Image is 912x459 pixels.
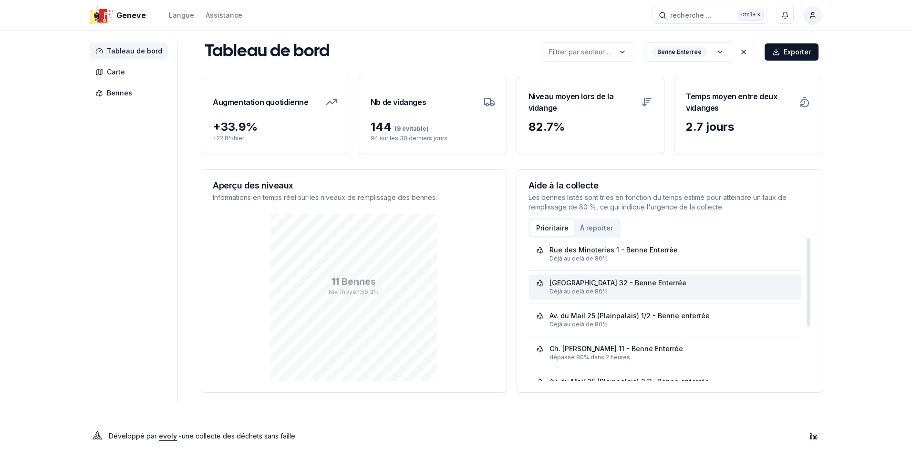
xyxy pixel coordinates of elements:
[549,377,709,386] div: Av. du Mail 25 (Plainpalais) 2/2- Benne enterrée
[529,89,636,115] h3: Niveau moyen lors de la vidange
[652,47,707,57] div: Benne Enterrée
[536,278,794,295] a: [GEOGRAPHIC_DATA] 32 - Benne EnterréeDéjà au delà de 80%
[90,63,172,81] a: Carte
[371,119,495,135] div: 144
[530,220,574,236] button: Prioritaire
[116,10,146,21] span: Geneve
[107,88,132,98] span: Bennes
[536,311,794,328] a: Av. du Mail 25 (Plainpalais) 1/2 - Benne enterréeDéjà au delà de 80%
[541,42,634,62] button: label
[765,43,819,61] button: Exporter
[213,193,495,202] p: Informations en temps réel sur les niveaux de remplissage des bennes.
[549,354,794,361] div: dépasse 80% dans 2 heures
[213,181,495,190] h3: Aperçu des niveaux
[574,220,619,236] button: À reporter
[205,42,330,62] h1: Tableau de bord
[371,135,495,142] p: 94 sur les 30 derniers jours
[169,10,194,20] div: Langue
[213,119,337,135] div: + 33.9 %
[529,119,653,135] div: 82.7 %
[371,89,426,115] h3: Nb de vidanges
[206,10,242,21] a: Assistance
[549,288,794,295] div: Déjà au delà de 80%
[549,311,710,321] div: Av. du Mail 25 (Plainpalais) 1/2 - Benne enterrée
[549,278,686,288] div: [GEOGRAPHIC_DATA] 32 - Benne Enterrée
[686,119,810,135] div: 2.7 jours
[653,7,767,24] button: recherche ...Ctrl+K
[169,10,194,21] button: Langue
[536,377,794,394] a: Av. du Mail 25 (Plainpalais) 2/2- Benne enterrée
[536,245,794,262] a: Rue des Minoteries 1 - Benne EnterréeDéjà au delà de 80%
[549,245,678,255] div: Rue des Minoteries 1 - Benne Enterrée
[549,47,611,57] p: Filtrer par secteur ...
[107,67,125,77] span: Carte
[213,135,337,142] p: + 22.8 % hier
[686,89,793,115] h3: Temps moyen entre deux vidanges
[529,181,811,190] h3: Aide à la collecte
[392,125,429,132] span: (9 évitable)
[644,42,732,62] button: label
[90,42,172,60] a: Tableau de bord
[90,428,105,444] img: Evoly Logo
[549,321,794,328] div: Déjà au delà de 80%
[90,4,113,27] img: Geneve Logo
[213,89,308,115] h3: Augmentation quotidienne
[109,429,297,443] p: Développé par - une collecte des déchets sans faille .
[107,46,162,56] span: Tableau de bord
[549,255,794,262] div: Déjà au delà de 80%
[549,344,683,354] div: Ch. [PERSON_NAME] 11 - Benne Enterrée
[529,193,811,212] p: Les bennes listés sont triés en fonction du temps estimé pour atteindre un taux de remplissage de...
[90,84,172,102] a: Bennes
[536,344,794,361] a: Ch. [PERSON_NAME] 11 - Benne Enterréedépasse 80% dans 2 heures
[670,10,712,20] span: recherche ...
[90,10,150,21] a: Geneve
[159,432,177,440] a: evoly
